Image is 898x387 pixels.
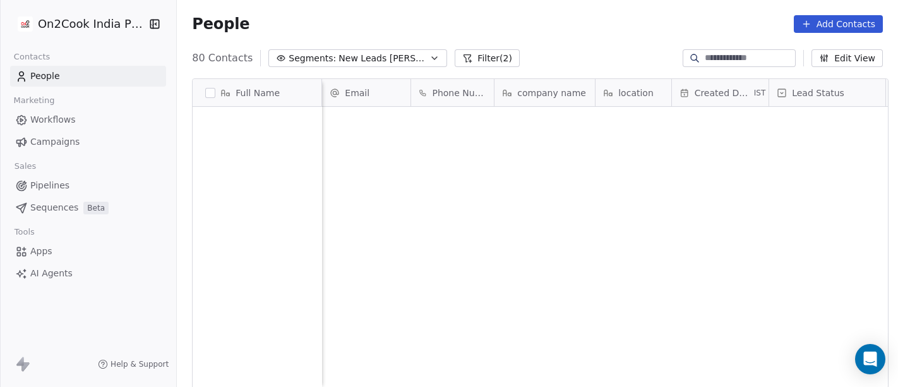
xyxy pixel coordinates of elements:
span: AI Agents [30,267,73,280]
button: Add Contacts [794,15,883,33]
span: IST [754,88,766,98]
span: Help & Support [111,359,169,369]
div: Email [322,79,410,106]
span: People [192,15,249,34]
span: Email [345,87,369,99]
div: Lead Status [769,79,885,106]
a: Apps [10,241,166,262]
span: Tools [9,223,40,242]
a: Help & Support [98,359,169,369]
button: Filter(2) [455,49,520,67]
span: New Leads [PERSON_NAME] [338,52,427,65]
span: Contacts [8,47,56,66]
span: Marketing [8,91,60,110]
button: Edit View [811,49,883,67]
span: company name [517,87,586,99]
div: location [596,79,671,106]
span: 80 Contacts [192,51,253,66]
span: Sales [9,157,42,176]
span: Workflows [30,113,76,126]
div: company name [494,79,595,106]
div: Open Intercom Messenger [855,344,885,374]
div: Created DateIST [672,79,769,106]
span: Apps [30,245,52,258]
span: Campaigns [30,135,80,149]
span: Sequences [30,201,78,214]
a: Campaigns [10,132,166,152]
img: on2cook%20logo-04%20copy.jpg [18,16,33,32]
span: Lead Status [792,87,844,99]
button: On2Cook India Pvt. Ltd. [15,13,140,35]
span: Segments: [289,52,336,65]
span: On2Cook India Pvt. Ltd. [38,16,145,32]
span: Created Date [695,87,751,99]
div: Full Name [193,79,321,106]
span: Phone Number [432,87,486,99]
a: People [10,66,166,87]
a: Workflows [10,109,166,130]
a: SequencesBeta [10,197,166,218]
span: Beta [83,202,109,214]
div: Phone Number [411,79,494,106]
a: Pipelines [10,175,166,196]
span: Full Name [236,87,280,99]
span: Pipelines [30,179,69,192]
a: AI Agents [10,263,166,284]
span: People [30,70,60,83]
span: location [618,87,654,99]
